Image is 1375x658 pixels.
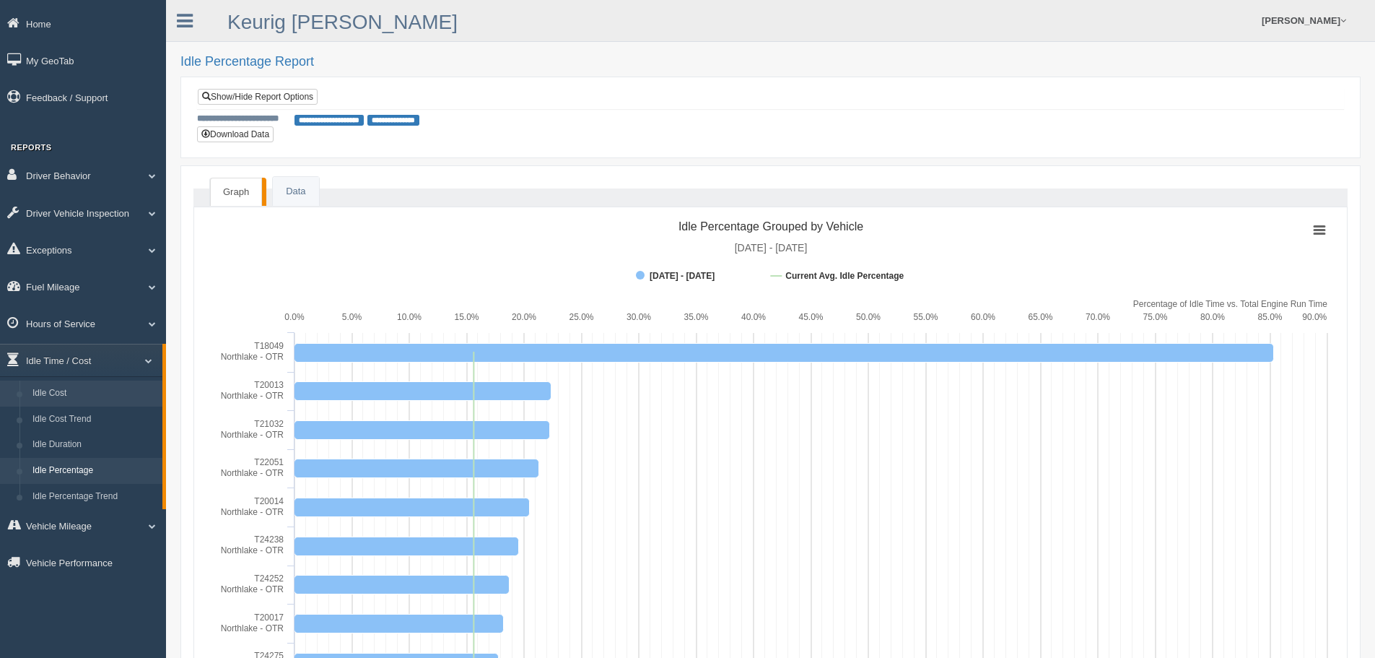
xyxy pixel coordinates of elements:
tspan: Northlake - OTR [221,545,284,555]
text: 65.0% [1028,312,1052,322]
h2: Idle Percentage Report [180,55,1361,69]
text: 20.0% [512,312,536,322]
text: 0.0% [284,312,305,322]
a: Graph [210,178,262,207]
text: 70.0% [1086,312,1110,322]
text: 90.0% [1302,312,1327,322]
a: Idle Cost Trend [26,407,162,433]
text: 50.0% [856,312,881,322]
text: 40.0% [741,312,766,322]
tspan: T22051 [254,457,284,467]
tspan: T18049 [254,341,284,351]
text: 45.0% [798,312,823,322]
button: Download Data [197,126,274,142]
text: 30.0% [627,312,651,322]
tspan: T21032 [254,419,284,429]
tspan: Northlake - OTR [221,391,284,401]
text: 75.0% [1143,312,1167,322]
tspan: Northlake - OTR [221,584,284,594]
tspan: Percentage of Idle Time vs. Total Engine Run Time [1133,299,1328,309]
a: Show/Hide Report Options [198,89,318,105]
text: 5.0% [342,312,362,322]
tspan: T20013 [254,380,284,390]
tspan: T24252 [254,573,284,584]
a: Idle Cost [26,381,162,407]
tspan: T20017 [254,612,284,623]
text: 85.0% [1257,312,1282,322]
tspan: Northlake - OTR [221,352,284,362]
tspan: T24238 [254,534,284,545]
tspan: Northlake - OTR [221,507,284,517]
a: Idle Duration [26,432,162,458]
text: 55.0% [913,312,938,322]
text: 80.0% [1200,312,1225,322]
a: Keurig [PERSON_NAME] [227,11,458,33]
a: Data [273,177,318,207]
text: 60.0% [971,312,995,322]
text: 15.0% [454,312,479,322]
tspan: Current Avg. Idle Percentage [785,271,904,281]
tspan: Idle Percentage Grouped by Vehicle [678,220,863,233]
tspan: Northlake - OTR [221,623,284,633]
a: Idle Percentage Trend [26,484,162,510]
tspan: Northlake - OTR [221,468,284,478]
text: 10.0% [397,312,422,322]
tspan: [DATE] - [DATE] [735,242,808,254]
tspan: Northlake - OTR [221,430,284,440]
tspan: [DATE] - [DATE] [650,271,715,281]
a: Idle Percentage [26,458,162,484]
text: 35.0% [684,312,708,322]
tspan: T20014 [254,496,284,506]
text: 25.0% [569,312,593,322]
